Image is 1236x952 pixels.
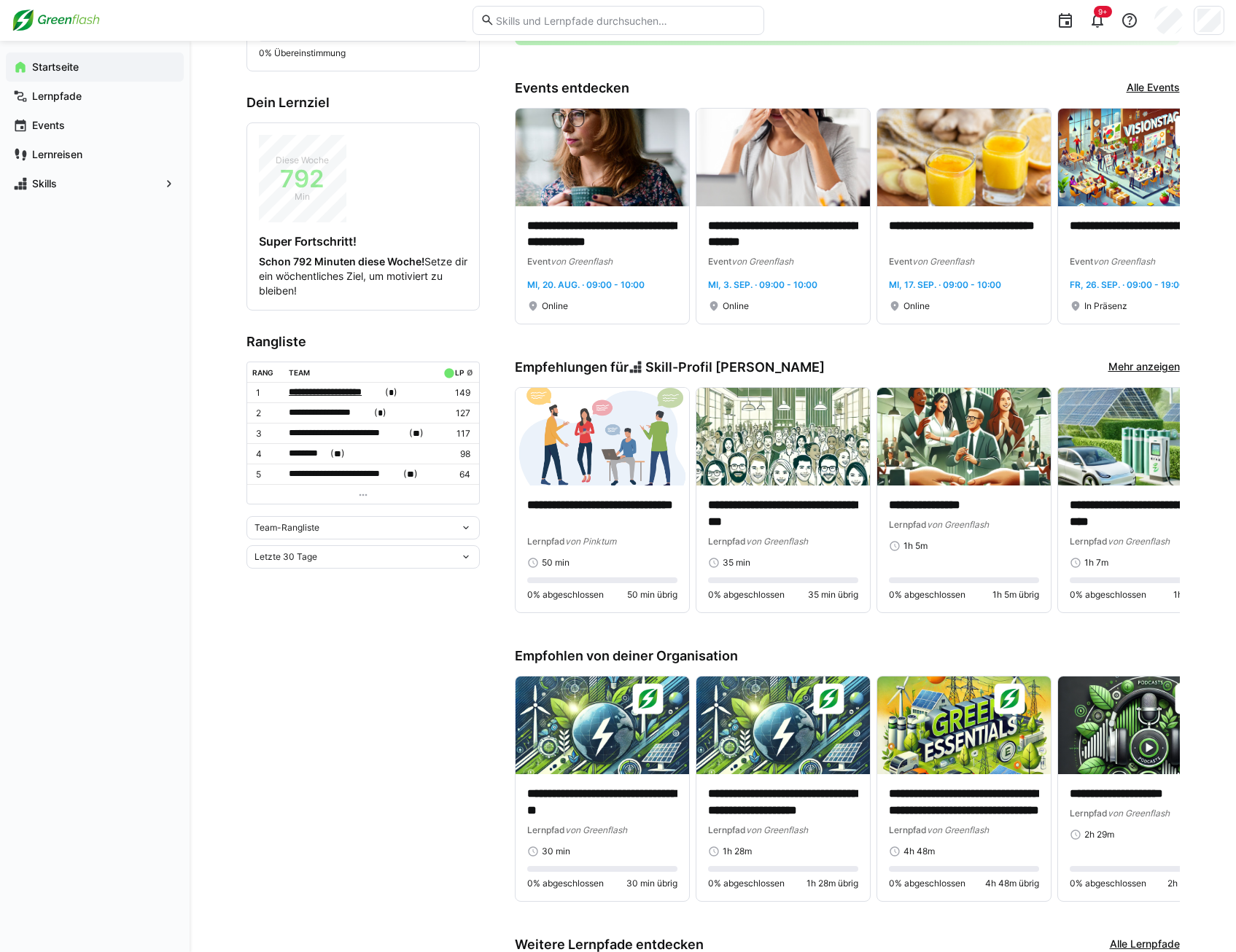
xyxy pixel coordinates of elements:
[254,522,319,534] span: Team-Rangliste
[708,536,746,547] span: Lernpfad
[246,334,480,350] h3: Rangliste
[527,589,604,601] span: 0% abgeschlossen
[440,407,470,419] p: 127
[542,846,570,857] span: 30 min
[627,589,677,601] span: 50 min übrig
[542,300,568,312] span: Online
[708,256,731,267] span: Event
[516,109,689,206] img: image
[912,256,974,267] span: von Greenflash
[1070,589,1146,601] span: 0% abgeschlossen
[259,255,424,268] strong: Schon 792 Minuten diese Woche!
[696,109,870,206] img: image
[696,676,870,774] img: image
[927,824,989,835] span: von Greenflash
[440,428,470,440] p: 117
[1070,536,1108,547] span: Lernpfad
[723,300,749,312] span: Online
[440,469,470,480] p: 64
[723,557,750,569] span: 35 min
[1084,557,1108,569] span: 1h 7m
[256,448,278,460] p: 4
[1070,878,1146,889] span: 0% abgeschlossen
[516,676,689,774] img: image
[403,467,418,482] span: ( )
[1098,7,1108,16] span: 9+
[696,388,870,485] img: image
[374,405,386,421] span: ( )
[731,256,793,267] span: von Greenflash
[565,824,627,835] span: von Greenflash
[889,878,965,889] span: 0% abgeschlossen
[1070,279,1185,290] span: Fr, 26. Sep. · 09:00 - 19:00
[385,385,397,400] span: ( )
[1108,536,1170,547] span: von Greenflash
[626,878,677,889] span: 30 min übrig
[259,254,467,298] p: Setze dir ein wöchentliches Ziel, um motiviert zu bleiben!
[889,519,927,530] span: Lernpfad
[877,109,1051,206] img: image
[565,536,616,547] span: von Pinktum
[256,428,278,440] p: 3
[254,551,317,563] span: Letzte 30 Tage
[1173,589,1220,601] span: 1h 7m übrig
[1058,676,1232,774] img: image
[927,519,989,530] span: von Greenflash
[1167,878,1220,889] span: 2h 29m übrig
[992,589,1039,601] span: 1h 5m übrig
[330,446,345,461] span: ( )
[985,878,1039,889] span: 4h 48m übrig
[889,589,965,601] span: 0% abgeschlossen
[246,95,480,111] h3: Dein Lernziel
[1070,808,1108,819] span: Lernpfad
[542,557,570,569] span: 50 min
[551,256,613,267] span: von Greenflash
[877,388,1051,485] img: image
[409,426,424,441] span: ( )
[1127,80,1180,96] a: Alle Events
[259,234,467,249] h4: Super Fortschritt!
[723,846,752,857] span: 1h 28m
[1093,256,1155,267] span: von Greenflash
[1084,300,1127,312] span: In Präsenz
[527,256,551,267] span: Event
[494,14,755,27] input: Skills und Lernpfade durchsuchen…
[516,388,689,485] img: image
[455,368,464,377] div: LP
[903,300,930,312] span: Online
[746,824,808,835] span: von Greenflash
[806,878,858,889] span: 1h 28m übrig
[440,448,470,460] p: 98
[889,824,927,835] span: Lernpfad
[527,536,565,547] span: Lernpfad
[1108,359,1180,375] a: Mehr anzeigen
[289,368,310,377] div: Team
[708,589,785,601] span: 0% abgeschlossen
[515,648,1180,664] h3: Empfohlen von deiner Organisation
[708,824,746,835] span: Lernpfad
[889,256,912,267] span: Event
[259,47,467,59] p: 0% Übereinstimmung
[889,279,1001,290] span: Mi, 17. Sep. · 09:00 - 10:00
[645,359,825,375] span: Skill-Profil [PERSON_NAME]
[467,365,473,378] a: ø
[527,279,645,290] span: Mi, 20. Aug. · 09:00 - 10:00
[256,469,278,480] p: 5
[1058,109,1232,206] img: image
[708,878,785,889] span: 0% abgeschlossen
[515,359,825,375] h3: Empfehlungen für
[1070,256,1093,267] span: Event
[527,878,604,889] span: 0% abgeschlossen
[515,80,629,96] h3: Events entdecken
[1084,829,1114,840] span: 2h 29m
[903,846,935,857] span: 4h 48m
[256,407,278,419] p: 2
[1108,808,1170,819] span: von Greenflash
[746,536,808,547] span: von Greenflash
[527,824,565,835] span: Lernpfad
[808,589,858,601] span: 35 min übrig
[256,387,278,399] p: 1
[903,540,928,552] span: 1h 5m
[440,387,470,399] p: 149
[877,676,1051,774] img: image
